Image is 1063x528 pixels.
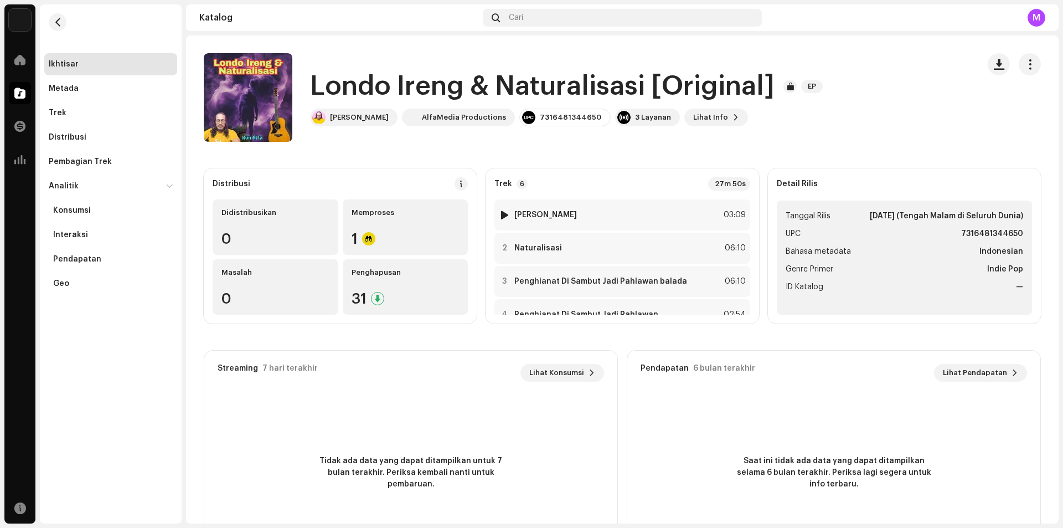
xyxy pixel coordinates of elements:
strong: [DATE] (Tengah Malam di Seluruh Dunia) [870,209,1023,223]
div: 02:54 [721,308,746,321]
re-m-nav-item: Trek [44,102,177,124]
div: Masalah [221,268,329,277]
strong: Indonesian [979,245,1023,258]
span: Saat ini tidak ada data yang dapat ditampilkan selama 6 bulan terakhir. Periksa lagi segera untuk... [734,455,933,490]
div: Penghapusan [352,268,460,277]
div: Memproses [352,208,460,217]
strong: Naturalisasi [514,244,562,253]
span: ID Katalog [786,280,823,294]
div: 27m 50s [708,177,750,191]
strong: Penghianat Di Sambut Jadi Pahlawan [514,310,658,319]
span: Lihat Info [693,106,728,129]
span: UPC [786,227,801,240]
re-m-nav-item: Distribusi [44,126,177,148]
re-m-nav-item: Pembagian Trek [44,151,177,173]
div: Pembagian Trek [49,157,112,166]
div: Analitik [49,182,79,191]
div: 7316481344650 [540,113,601,122]
span: Tidak ada data yang dapat ditampilkan untuk 7 bulan terakhir. Periksa kembali nanti untuk pembaruan. [311,455,510,490]
div: Trek [49,109,66,117]
re-m-nav-item: Pendapatan [44,248,177,270]
img: 8862dbf4-eb31-47c7-9882-87d846949743 [404,111,417,124]
div: 06:10 [721,242,746,255]
div: Konsumsi [53,206,91,215]
button: Lihat Pendapatan [934,364,1027,382]
div: 03:09 [721,208,746,222]
div: Geo [53,279,69,288]
div: 6 bulan terakhir [693,364,755,373]
div: AlfaMedia Productions [422,113,506,122]
span: Lihat Pendapatan [943,362,1007,384]
img: 34f81ff7-2202-4073-8c5d-62963ce809f3 [9,9,31,31]
div: Ikhtisar [49,60,79,69]
strong: Indie Pop [987,263,1023,276]
button: Lihat Info [684,109,748,126]
div: 7 hari terakhir [262,364,318,373]
strong: 7316481344650 [961,227,1023,240]
h1: Londo Ireng & Naturalisasi [Original] [310,69,775,104]
re-m-nav-item: Geo [44,273,177,295]
span: Bahasa metadata [786,245,851,258]
div: Distribusi [213,180,250,188]
strong: [PERSON_NAME] [514,211,577,219]
span: EP [801,80,823,93]
div: Metada [49,84,79,93]
button: Lihat Konsumsi [520,364,604,382]
p-badge: 6 [517,179,528,189]
strong: — [1016,280,1023,294]
span: Genre Primer [786,263,833,276]
re-m-nav-item: Konsumsi [44,199,177,222]
div: 06:10 [721,275,746,288]
strong: Penghianat Di Sambut Jadi Pahlawan balada [514,277,687,286]
span: Lihat Konsumsi [529,362,584,384]
div: Katalog [199,13,478,22]
span: Tanggal Rilis [786,209,830,223]
span: Cari [509,13,523,22]
strong: Detail Rilis [777,180,818,188]
div: 3 Layanan [635,113,671,122]
re-m-nav-item: Ikhtisar [44,53,177,75]
div: Pendapatan [641,364,689,373]
div: Interaksi [53,230,88,239]
div: Distribusi [49,133,86,142]
div: Didistribusikan [221,208,329,217]
div: [PERSON_NAME] [330,113,389,122]
re-m-nav-item: Metada [44,78,177,100]
strong: Trek [494,180,512,188]
div: M [1028,9,1045,27]
re-m-nav-item: Interaksi [44,224,177,246]
re-m-nav-dropdown: Analitik [44,175,177,295]
img: cabba017-3cc8-4402-8cc5-2b1aa7c2296a [312,111,326,124]
div: Streaming [218,364,258,373]
div: Pendapatan [53,255,101,264]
